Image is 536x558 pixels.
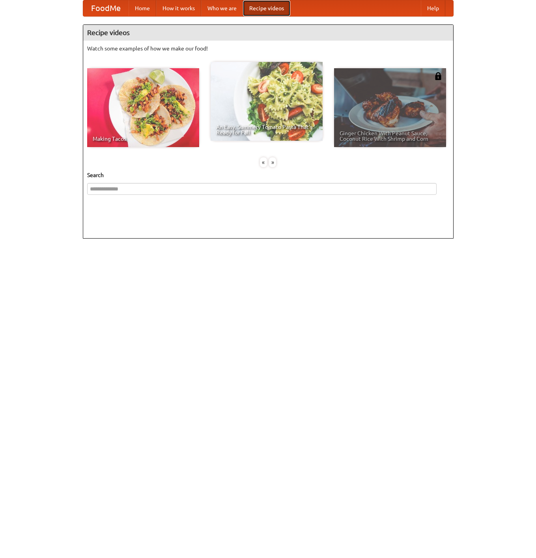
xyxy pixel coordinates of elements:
a: How it works [156,0,201,16]
a: Help [421,0,445,16]
a: FoodMe [83,0,129,16]
a: Making Tacos [87,68,199,147]
span: Making Tacos [93,136,194,142]
p: Watch some examples of how we make our food! [87,45,449,52]
div: « [260,157,267,167]
span: An Easy, Summery Tomato Pasta That's Ready for Fall [216,124,317,135]
a: An Easy, Summery Tomato Pasta That's Ready for Fall [211,62,323,141]
a: Home [129,0,156,16]
h4: Recipe videos [83,25,453,41]
img: 483408.png [434,72,442,80]
a: Recipe videos [243,0,290,16]
a: Who we are [201,0,243,16]
div: » [269,157,276,167]
h5: Search [87,171,449,179]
